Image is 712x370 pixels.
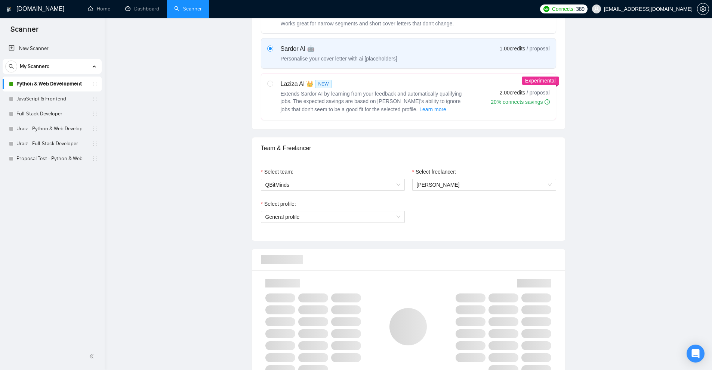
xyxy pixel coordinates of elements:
span: search [6,64,17,69]
span: 2.00 credits [500,88,525,97]
span: / proposal [527,89,549,96]
img: logo [6,3,12,15]
a: Uraiz - Full-Stack Developer [16,136,87,151]
div: Personalise your cover letter with ai [placeholders] [281,55,397,62]
a: Proposal Test - Python & Web Development [16,151,87,166]
span: setting [697,6,709,12]
img: upwork-logo.png [543,6,549,12]
span: Experimental [525,78,556,84]
div: Team & Freelancer [261,137,556,159]
span: holder [92,156,98,162]
li: New Scanner [3,41,102,56]
span: General profile [265,211,400,223]
span: info-circle [545,99,550,105]
a: Python & Web Development [16,77,87,91]
span: NEW [315,80,332,88]
div: Sardor AI 🤖 [281,44,397,53]
span: [PERSON_NAME] [417,182,460,188]
span: holder [92,96,98,102]
span: / proposal [527,45,549,52]
a: Full-Stack Developer [16,106,87,121]
a: JavaScript & Frontend [16,91,87,106]
span: Learn more [419,105,446,114]
span: Select profile: [264,200,296,208]
span: holder [92,126,98,132]
div: 20% connects savings [491,98,549,106]
label: Select freelancer: [412,168,456,176]
a: Uraiz - Python & Web Development [16,121,87,136]
div: Works great for narrow segments and short cover letters that don't change. [281,20,454,27]
span: My Scanners [20,59,49,74]
span: holder [92,141,98,147]
span: Scanner [4,24,44,40]
span: double-left [89,352,96,360]
button: Laziza AI NEWExtends Sardor AI by learning from your feedback and automatically qualifying jobs. ... [419,105,447,114]
span: QBitMinds [265,179,400,190]
button: search [5,60,17,72]
span: 1.00 credits [500,44,525,53]
span: holder [92,81,98,87]
a: setting [697,6,709,12]
span: user [594,6,599,12]
span: holder [92,111,98,117]
a: dashboardDashboard [125,6,159,12]
a: New Scanner [9,41,96,56]
a: searchScanner [174,6,202,12]
span: 389 [576,5,584,13]
button: setting [697,3,709,15]
a: homeHome [88,6,110,12]
div: Laziza AI [281,80,468,88]
span: 👑 [306,80,314,88]
span: Extends Sardor AI by learning from your feedback and automatically qualifying jobs. The expected ... [281,91,462,112]
li: My Scanners [3,59,102,166]
label: Select team: [261,168,293,176]
div: Open Intercom Messenger [687,345,705,363]
span: Connects: [552,5,574,13]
